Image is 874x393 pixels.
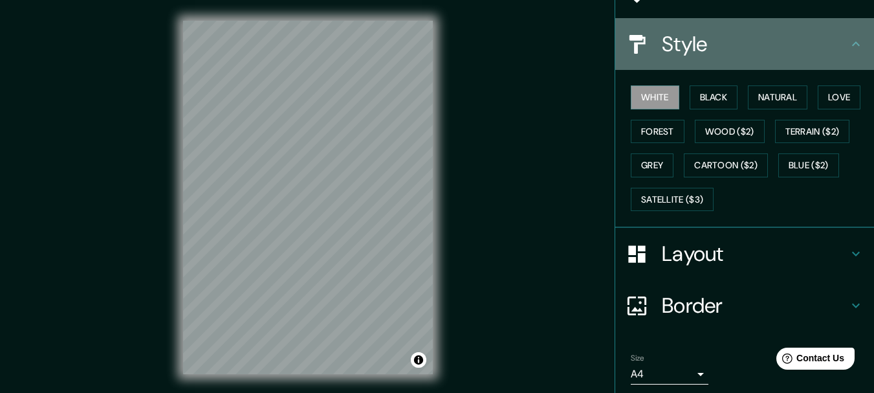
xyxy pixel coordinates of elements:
button: Blue ($2) [778,153,839,177]
button: Forest [631,120,684,144]
iframe: Help widget launcher [759,342,860,379]
button: Black [690,85,738,109]
button: Wood ($2) [695,120,765,144]
canvas: Map [183,21,433,374]
button: Love [818,85,860,109]
button: Terrain ($2) [775,120,850,144]
button: Satellite ($3) [631,188,714,212]
div: A4 [631,364,708,385]
button: Natural [748,85,807,109]
div: Layout [615,228,874,280]
h4: Style [662,31,848,57]
div: Style [615,18,874,70]
h4: Border [662,293,848,319]
h4: Layout [662,241,848,267]
button: Grey [631,153,673,177]
div: Border [615,280,874,331]
button: White [631,85,679,109]
label: Size [631,353,644,364]
button: Toggle attribution [411,352,426,368]
button: Cartoon ($2) [684,153,768,177]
